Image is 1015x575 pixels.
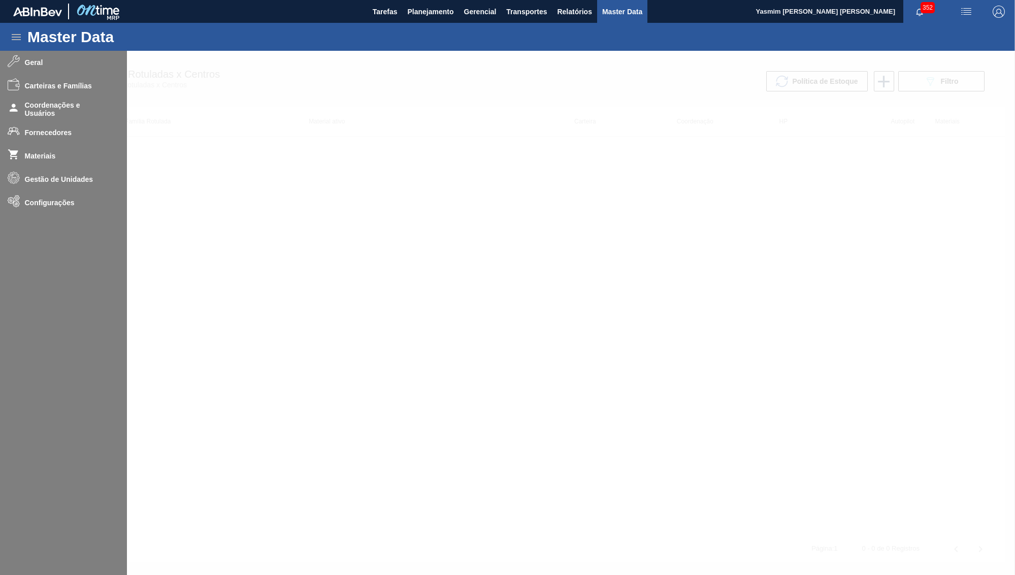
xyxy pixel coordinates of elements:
[506,6,547,18] span: Transportes
[903,5,936,19] button: Notificações
[407,6,453,18] span: Planejamento
[960,6,972,18] img: userActions
[602,6,642,18] span: Master Data
[921,2,935,13] span: 352
[557,6,592,18] span: Relatórios
[993,6,1005,18] img: Logout
[27,31,208,43] h1: Master Data
[464,6,497,18] span: Gerencial
[13,7,62,16] img: TNhmsLtSVTkK8tSr43FrP2fwEKptu5GPRR3wAAAABJRU5ErkJggg==
[373,6,398,18] span: Tarefas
